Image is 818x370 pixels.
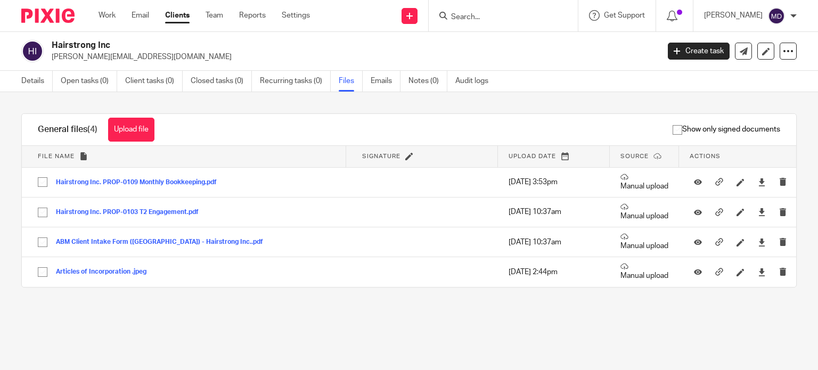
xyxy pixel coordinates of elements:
span: (4) [87,125,97,134]
a: Download [758,177,766,187]
span: Signature [362,153,400,159]
p: Manual upload [620,233,668,251]
p: [DATE] 3:53pm [509,177,599,187]
p: [DATE] 10:37am [509,207,599,217]
a: Work [99,10,116,21]
a: Client tasks (0) [125,71,183,92]
a: Closed tasks (0) [191,71,252,92]
a: Email [132,10,149,21]
span: Source [620,153,649,159]
a: Settings [282,10,310,21]
input: Select [32,202,53,223]
button: Upload file [108,118,154,142]
a: Notes (0) [408,71,447,92]
button: Hairstrong Inc. PROP-0103 T2 Engagement.pdf [56,209,207,216]
input: Search [450,13,546,22]
button: Hairstrong Inc. PROP-0109 Monthly Bookkeeping.pdf [56,179,225,186]
a: Download [758,207,766,217]
button: Articles of Incorporation .jpeg [56,268,154,276]
span: File name [38,153,75,159]
a: Download [758,267,766,277]
a: Team [206,10,223,21]
a: Details [21,71,53,92]
p: [DATE] 2:44pm [509,267,599,277]
a: Reports [239,10,266,21]
span: Upload date [509,153,556,159]
p: Manual upload [620,173,668,192]
p: [PERSON_NAME] [704,10,763,21]
p: Manual upload [620,203,668,221]
a: Audit logs [455,71,496,92]
input: Select [32,262,53,282]
a: Emails [371,71,400,92]
p: [PERSON_NAME][EMAIL_ADDRESS][DOMAIN_NAME] [52,52,652,62]
a: Download [758,237,766,248]
a: Create task [668,43,730,60]
input: Select [32,232,53,252]
a: Clients [165,10,190,21]
a: Open tasks (0) [61,71,117,92]
img: svg%3E [768,7,785,24]
img: svg%3E [21,40,44,62]
span: Actions [690,153,721,159]
p: [DATE] 10:37am [509,237,599,248]
button: ABM Client Intake Form ([GEOGRAPHIC_DATA]) - Hairstrong Inc..pdf [56,239,271,246]
input: Select [32,172,53,192]
span: Show only signed documents [673,124,780,135]
a: Files [339,71,363,92]
h2: Hairstrong Inc [52,40,532,51]
span: Get Support [604,12,645,19]
p: Manual upload [620,262,668,281]
a: Recurring tasks (0) [260,71,331,92]
img: Pixie [21,9,75,23]
h1: General files [38,124,97,135]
